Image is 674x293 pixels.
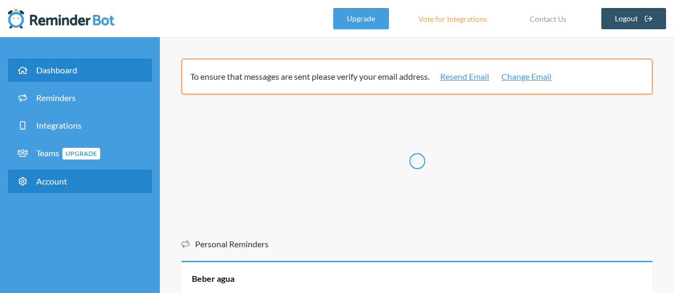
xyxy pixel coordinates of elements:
a: Contact Us [516,8,580,29]
a: Reminders [8,86,152,110]
h5: Personal Reminders [181,238,653,250]
a: Upgrade [333,8,389,29]
a: Integrations [8,114,152,137]
a: Account [8,170,152,193]
span: Teams [36,148,100,158]
a: TeamsUpgrade [8,141,152,165]
img: Reminder Bot [8,8,115,29]
a: Resend Email [440,70,489,83]
span: Account [36,176,67,186]
span: Upgrade [62,148,100,160]
span: Integrations [36,120,82,130]
a: Change Email [501,70,551,83]
span: Dashboard [36,65,77,75]
a: Dashboard [8,58,152,82]
p: To ensure that messages are sent please verify your email address. [190,70,636,83]
a: Beber agua [192,273,234,284]
a: Logout [601,8,667,29]
a: Vote for Integrations [405,8,500,29]
span: Reminders [36,93,76,103]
